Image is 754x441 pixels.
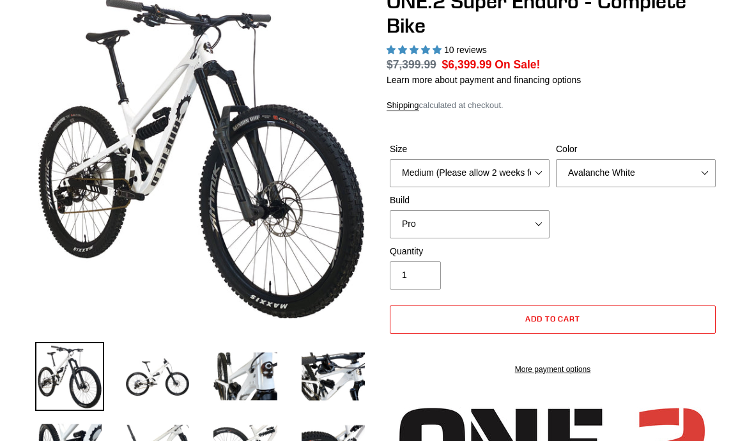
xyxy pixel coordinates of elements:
span: On Sale! [495,56,540,73]
label: Color [556,143,716,156]
label: Size [390,143,550,156]
span: Add to cart [525,314,581,323]
label: Build [390,194,550,207]
button: Add to cart [390,306,716,334]
span: $6,399.99 [442,58,492,71]
img: Load image into Gallery viewer, ONE.2 Super Enduro - Complete Bike [35,342,104,411]
a: Shipping [387,100,419,111]
a: Learn more about payment and financing options [387,75,581,85]
a: More payment options [390,364,716,375]
span: 10 reviews [444,45,487,55]
div: calculated at checkout. [387,99,719,112]
img: Load image into Gallery viewer, ONE.2 Super Enduro - Complete Bike [123,342,192,411]
img: Load image into Gallery viewer, ONE.2 Super Enduro - Complete Bike [211,342,280,411]
label: Quantity [390,245,550,258]
img: Load image into Gallery viewer, ONE.2 Super Enduro - Complete Bike [299,342,368,411]
span: 5.00 stars [387,45,444,55]
s: $7,399.99 [387,58,436,71]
